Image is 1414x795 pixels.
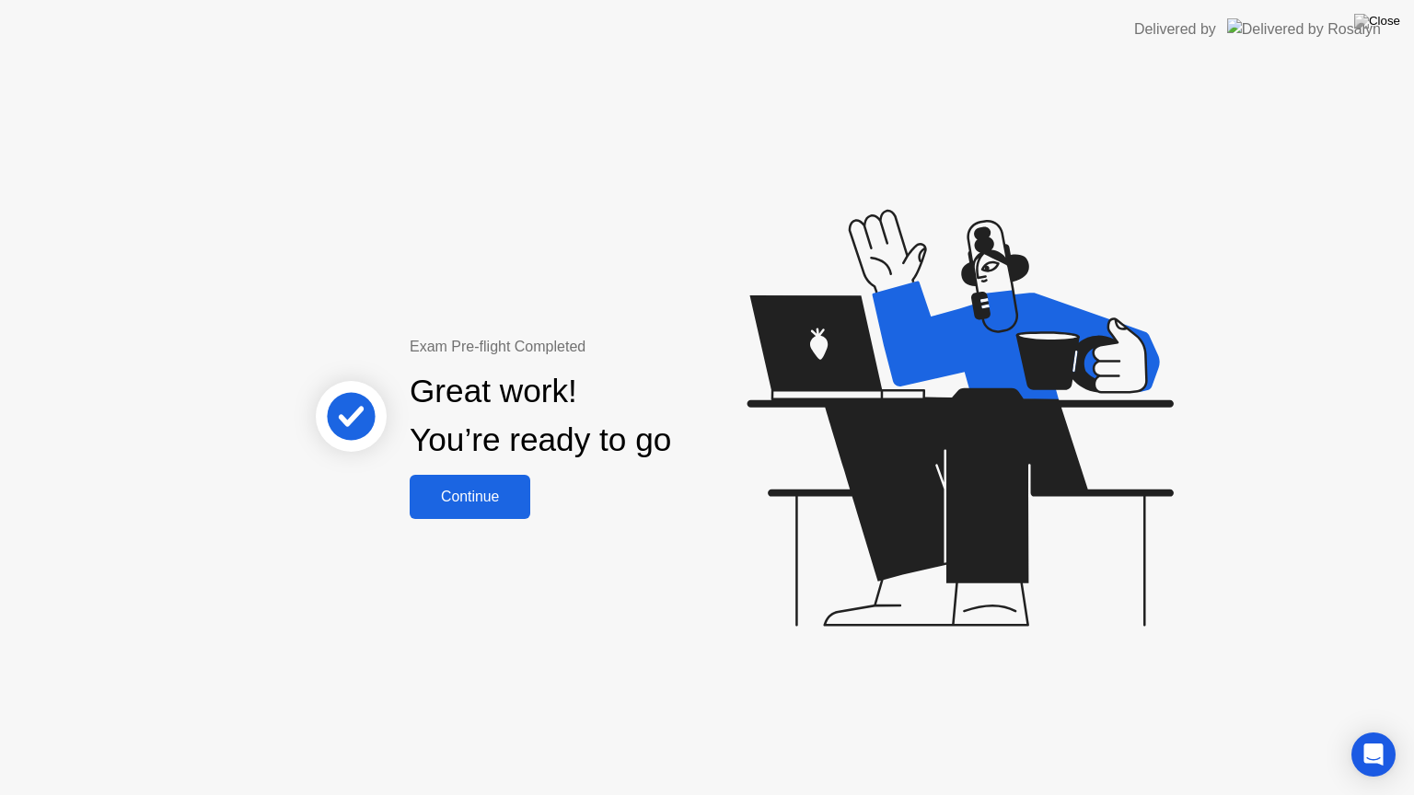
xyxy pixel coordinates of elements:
[410,475,530,519] button: Continue
[1134,18,1216,40] div: Delivered by
[410,367,671,465] div: Great work! You’re ready to go
[1351,732,1396,777] div: Open Intercom Messenger
[1227,18,1381,40] img: Delivered by Rosalyn
[410,336,790,358] div: Exam Pre-flight Completed
[415,489,525,505] div: Continue
[1354,14,1400,29] img: Close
